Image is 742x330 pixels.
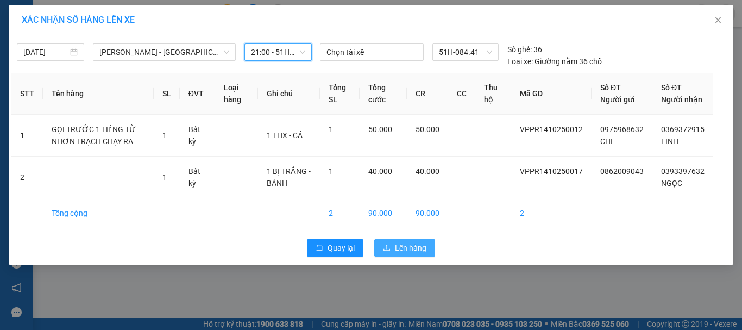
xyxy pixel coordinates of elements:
[43,198,154,228] td: Tổng cộng
[661,95,702,104] span: Người nhận
[511,198,592,228] td: 2
[439,44,492,60] span: 51H-084.41
[383,244,391,253] span: upload
[267,167,311,188] span: 1 BỊ TRẮNG - BÁNH
[416,167,439,176] span: 40.000
[703,5,733,36] button: Close
[360,198,407,228] td: 90.000
[329,125,333,134] span: 1
[600,167,644,176] span: 0862009043
[661,137,678,146] span: LINH
[43,73,154,115] th: Tên hàng
[43,115,154,157] td: GỌI TRƯỚC 1 TIẾNG TỪ NHƠN TRẠCH CHẠY RA
[360,73,407,115] th: Tổng cước
[520,125,583,134] span: VPPR1410250012
[511,73,592,115] th: Mã GD
[267,131,303,140] span: 1 THX - CÁ
[368,167,392,176] span: 40.000
[23,46,68,58] input: 14/10/2025
[520,167,583,176] span: VPPR1410250017
[320,198,360,228] td: 2
[600,125,644,134] span: 0975968632
[154,73,180,115] th: SL
[328,242,355,254] span: Quay lại
[374,239,435,257] button: uploadLên hàng
[661,125,705,134] span: 0369372915
[600,83,621,92] span: Số ĐT
[11,157,43,198] td: 2
[180,73,215,115] th: ĐVT
[448,73,475,115] th: CC
[180,115,215,157] td: Bất kỳ
[11,73,43,115] th: STT
[223,49,230,55] span: down
[180,157,215,198] td: Bất kỳ
[507,55,533,67] span: Loại xe:
[22,15,135,25] span: XÁC NHẬN SỐ HÀNG LÊN XE
[162,131,167,140] span: 1
[258,73,320,115] th: Ghi chú
[661,83,682,92] span: Số ĐT
[507,43,532,55] span: Số ghế:
[316,244,323,253] span: rollback
[661,167,705,176] span: 0393397632
[600,137,613,146] span: CHI
[407,198,448,228] td: 90.000
[507,55,602,67] div: Giường nằm 36 chỗ
[320,73,360,115] th: Tổng SL
[416,125,439,134] span: 50.000
[251,44,305,60] span: 21:00 - 51H-084.41
[99,44,229,60] span: Phan Rí - Sài Gòn
[162,173,167,182] span: 1
[600,95,635,104] span: Người gửi
[307,239,363,257] button: rollbackQuay lại
[368,125,392,134] span: 50.000
[395,242,426,254] span: Lên hàng
[215,73,258,115] th: Loại hàng
[11,115,43,157] td: 1
[714,16,722,24] span: close
[507,43,542,55] div: 36
[329,167,333,176] span: 1
[407,73,448,115] th: CR
[475,73,511,115] th: Thu hộ
[661,179,682,188] span: NGỌC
